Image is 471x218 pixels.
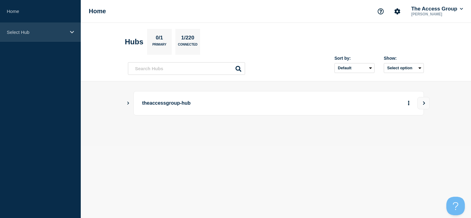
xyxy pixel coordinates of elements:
[374,5,387,18] button: Support
[142,98,313,109] p: theaccessgroup-hub
[152,43,166,49] p: Primary
[178,43,197,49] p: Connected
[384,56,424,61] div: Show:
[154,35,166,43] p: 0/1
[410,6,464,12] button: The Access Group
[417,97,430,109] button: View
[410,12,464,16] p: [PERSON_NAME]
[125,38,143,46] h2: Hubs
[384,63,424,73] button: Select option
[7,30,66,35] p: Select Hub
[89,8,106,15] h1: Home
[334,63,375,73] select: Sort by
[127,101,130,106] button: Show Connected Hubs
[446,197,465,215] iframe: Help Scout Beacon - Open
[405,98,413,109] button: More actions
[391,5,404,18] button: Account settings
[179,35,197,43] p: 1/220
[128,62,245,75] input: Search Hubs
[334,56,375,61] div: Sort by:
